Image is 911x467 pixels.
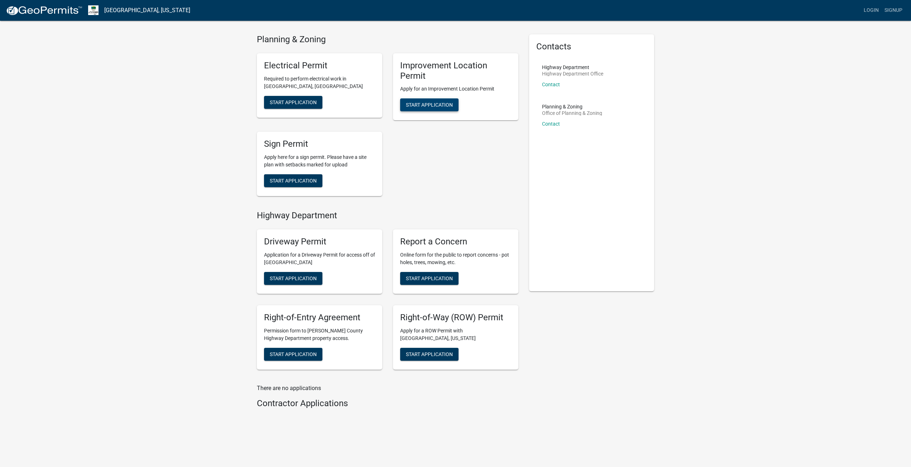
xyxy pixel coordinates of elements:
a: Contact [542,121,560,127]
p: Apply for a ROW Permit with [GEOGRAPHIC_DATA], [US_STATE] [400,327,511,342]
h5: Driveway Permit [264,237,375,247]
button: Start Application [400,272,459,285]
span: Start Application [270,178,317,184]
p: Highway Department [542,65,603,70]
p: Apply here for a sign permit. Please have a site plan with setbacks marked for upload [264,154,375,169]
h5: Improvement Location Permit [400,60,511,81]
img: Morgan County, Indiana [88,5,99,15]
h5: Right-of-Entry Agreement [264,312,375,323]
a: [GEOGRAPHIC_DATA], [US_STATE] [104,4,190,16]
p: Online form for the public to report concerns - pot holes, trees, mowing, etc. [400,251,511,266]
button: Start Application [264,174,322,187]
span: Start Application [406,102,453,108]
button: Start Application [264,272,322,285]
p: Application for a Driveway Permit for access off of [GEOGRAPHIC_DATA] [264,251,375,266]
p: Office of Planning & Zoning [542,111,602,116]
h5: Sign Permit [264,139,375,149]
a: Contact [542,82,560,87]
button: Start Application [264,348,322,361]
span: Start Application [270,351,317,357]
h4: Highway Department [257,210,518,221]
wm-workflow-list-section: Contractor Applications [257,398,518,412]
span: Start Application [270,275,317,281]
h5: Report a Concern [400,237,511,247]
span: Start Application [406,275,453,281]
h4: Planning & Zoning [257,34,518,45]
p: There are no applications [257,384,518,393]
button: Start Application [400,348,459,361]
p: Planning & Zoning [542,104,602,109]
button: Start Application [400,98,459,111]
h5: Electrical Permit [264,60,375,71]
p: Apply for an Improvement Location Permit [400,85,511,93]
p: Highway Department Office [542,71,603,76]
button: Start Application [264,96,322,109]
a: Signup [882,4,905,17]
h4: Contractor Applications [257,398,518,409]
p: Permission form to [PERSON_NAME] County Highway Department property access. [264,327,375,342]
h5: Contacts [536,42,647,52]
h5: Right-of-Way (ROW) Permit [400,312,511,323]
span: Start Application [406,351,453,357]
p: Required to perform electrical work in [GEOGRAPHIC_DATA], [GEOGRAPHIC_DATA] [264,75,375,90]
a: Login [861,4,882,17]
span: Start Application [270,99,317,105]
